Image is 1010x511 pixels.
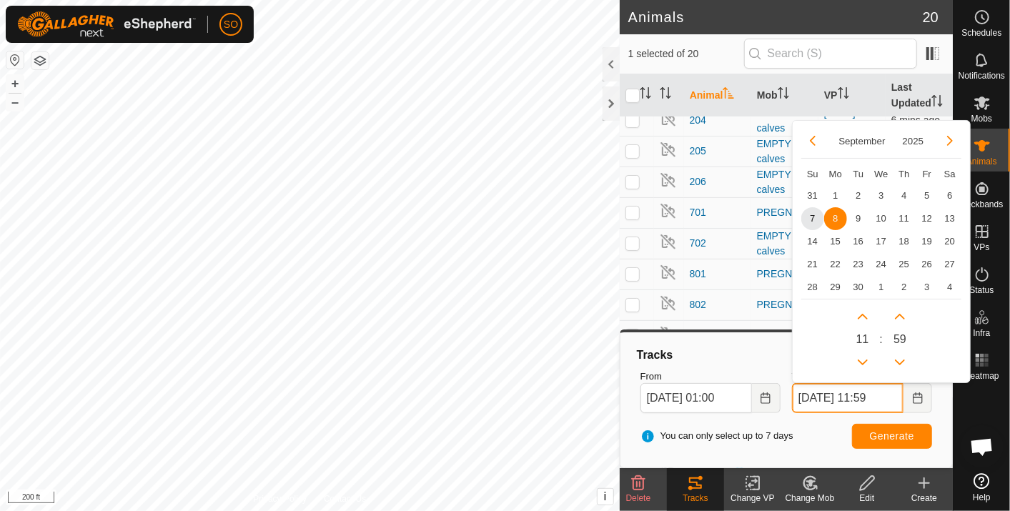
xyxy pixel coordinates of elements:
p-button: Next Hour [851,305,874,328]
span: 1 selected of 20 [628,46,744,61]
span: Animals [966,157,997,166]
td: 3 [916,276,939,299]
img: returning off [660,141,677,158]
span: 8 [824,207,847,230]
span: Heatmap [964,372,999,380]
td: 14 [801,230,824,253]
span: 59 [893,331,906,348]
span: 11 [856,331,869,348]
p-sorticon: Activate to sort [640,89,651,101]
div: Change Mob [781,492,838,505]
p-button: Next Minute [888,305,911,328]
span: i [603,490,606,502]
p-sorticon: Activate to sort [723,89,734,101]
span: VPs [974,243,989,252]
a: Help [954,467,1010,507]
span: Mo [829,169,842,179]
span: 803 [690,328,706,343]
td: 16 [847,230,870,253]
td: 18 [893,230,916,253]
td: 4 [893,184,916,207]
div: Edit [838,492,896,505]
td: 1 [870,276,893,299]
div: PREGNANT [757,297,813,312]
button: Choose Date [752,383,781,413]
span: 15 [824,230,847,253]
td: 25 [893,253,916,276]
label: From [640,369,781,384]
td: 10 [870,207,893,230]
span: Generate [870,430,914,442]
span: Mobs [971,114,992,123]
td: 1 [824,184,847,207]
span: Neckbands [960,200,1003,209]
div: Tracks [667,492,724,505]
span: Fr [923,169,931,179]
td: 27 [939,253,961,276]
span: 4 [939,276,961,299]
span: Status [969,286,994,294]
span: SO [224,17,238,32]
span: : [880,331,883,348]
span: Infra [973,329,990,337]
button: Reset Map [6,51,24,69]
span: 22 [824,253,847,276]
td: 12 [916,207,939,230]
div: Create [896,492,953,505]
button: i [598,489,613,505]
span: 6 [939,184,961,207]
td: 28 [801,276,824,299]
div: PREGNANT [757,205,813,220]
button: Choose Year [897,133,930,149]
span: 205 [690,144,706,159]
span: 20 [923,6,939,28]
button: Generate [852,424,932,449]
p-sorticon: Activate to sort [931,97,943,109]
td: 31 [801,184,824,207]
td: 3 [870,184,893,207]
button: Choose Month [833,133,891,149]
div: EMPTY and calves [757,229,813,259]
span: 17 [870,230,893,253]
button: Next Month [939,129,961,152]
div: EMPTY and calves [757,106,813,136]
span: Help [973,493,991,502]
span: 5 [916,184,939,207]
span: 702 [690,236,706,251]
p-sorticon: Activate to sort [838,89,849,101]
div: EMPTY and calves [757,167,813,197]
span: 23 [847,253,870,276]
span: You can only select up to 7 days [640,429,793,443]
div: Open chat [961,425,1004,468]
td: 11 [893,207,916,230]
span: Notifications [959,71,1005,80]
td: 29 [824,276,847,299]
td: 30 [847,276,870,299]
div: EMPTY and calves [757,137,813,167]
button: – [6,94,24,111]
img: returning off [660,294,677,312]
a: Privacy Policy [253,492,307,505]
span: 7 [801,207,824,230]
p-button: Previous Minute [888,351,911,374]
td: 21 [801,253,824,276]
td: 13 [939,207,961,230]
td: 2 [847,184,870,207]
div: Change VP [724,492,781,505]
input: Search (S) [744,39,917,69]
